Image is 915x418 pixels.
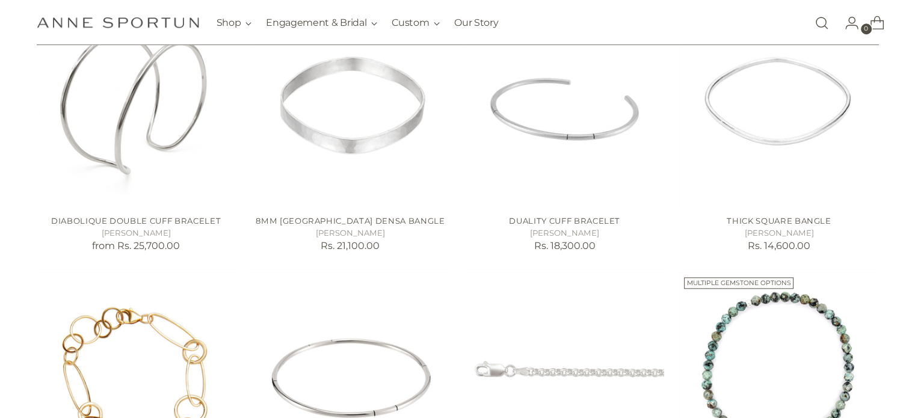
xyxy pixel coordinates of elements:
[256,216,445,226] a: 8mm [GEOGRAPHIC_DATA] Densa Bangle
[679,7,878,206] a: Thick Square Bangle
[392,10,440,36] button: Custom
[37,227,236,239] h5: [PERSON_NAME]
[251,7,450,206] a: 8mm Silver Square Densa Bangle
[321,240,380,251] span: Rs. 21,100.00
[217,10,252,36] button: Shop
[679,227,878,239] h5: [PERSON_NAME]
[835,11,859,35] a: Go to the account page
[37,7,236,206] a: Diabolique Double Cuff Bracelet
[51,216,221,226] a: Diabolique Double Cuff Bracelet
[465,227,664,239] h5: [PERSON_NAME]
[465,7,664,206] a: Duality Cuff Bracelet
[37,17,199,28] a: Anne Sportun Fine Jewellery
[748,240,810,251] span: Rs. 14,600.00
[37,239,236,253] p: from Rs. 25,700.00
[810,11,834,35] a: Open search modal
[534,240,596,251] span: Rs. 18,300.00
[454,10,498,36] a: Our Story
[860,11,884,35] a: Open cart modal
[266,10,377,36] button: Engagement & Bridal
[251,227,450,239] h5: [PERSON_NAME]
[727,216,831,226] a: Thick Square Bangle
[861,23,872,34] span: 0
[509,216,620,226] a: Duality Cuff Bracelet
